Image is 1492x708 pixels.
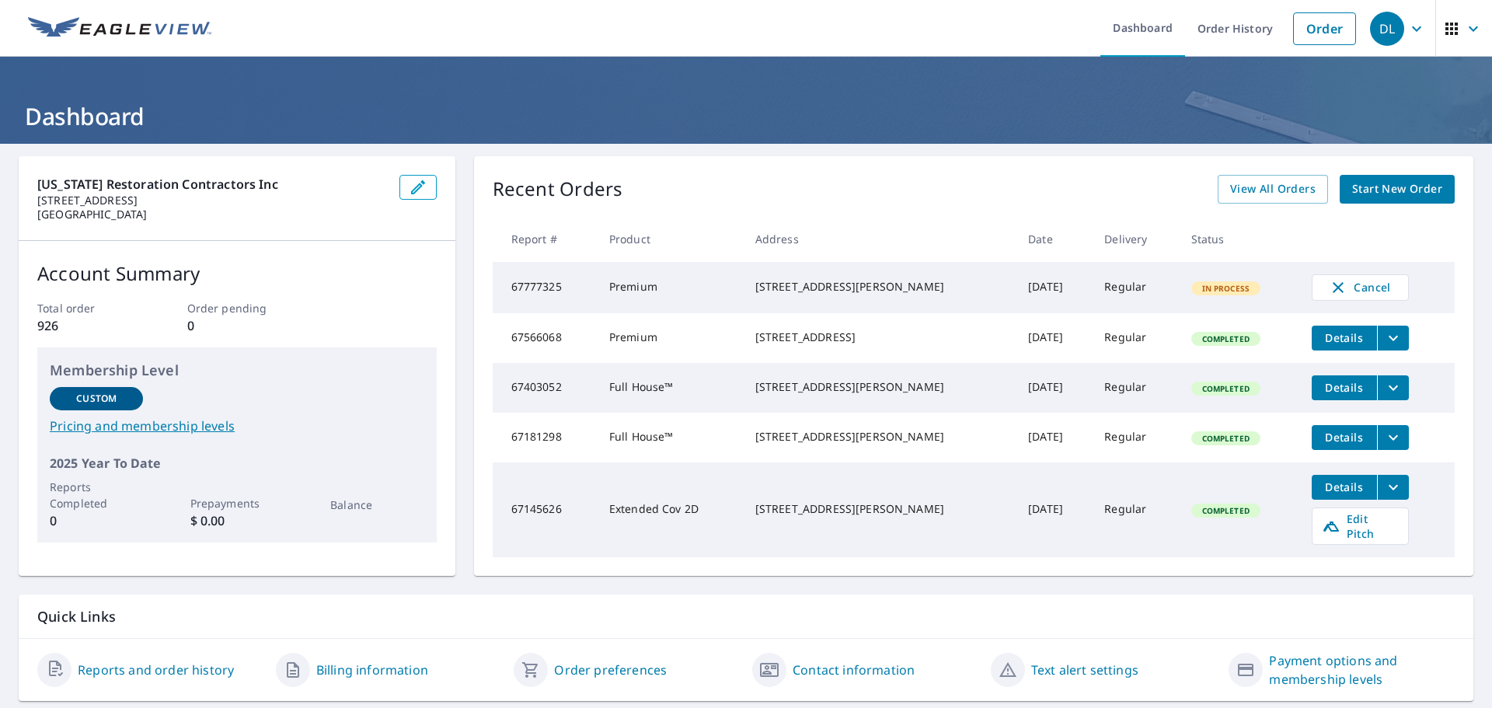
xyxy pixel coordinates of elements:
a: Billing information [316,661,428,679]
td: Full House™ [597,413,743,462]
td: [DATE] [1016,313,1092,363]
span: Details [1321,380,1368,395]
p: [STREET_ADDRESS] [37,194,387,208]
td: Extended Cov 2D [597,462,743,557]
p: 0 [50,511,143,530]
td: Regular [1092,262,1178,313]
p: Membership Level [50,360,424,381]
img: EV Logo [28,17,211,40]
p: Account Summary [37,260,437,288]
a: Text alert settings [1031,661,1138,679]
a: Start New Order [1340,175,1455,204]
p: Order pending [187,300,287,316]
span: In Process [1193,283,1260,294]
td: 67145626 [493,462,597,557]
td: Regular [1092,363,1178,413]
button: filesDropdownBtn-67403052 [1377,375,1409,400]
td: [DATE] [1016,363,1092,413]
p: [GEOGRAPHIC_DATA] [37,208,387,221]
td: 67181298 [493,413,597,462]
th: Delivery [1092,216,1178,262]
button: detailsBtn-67566068 [1312,326,1377,351]
a: Reports and order history [78,661,234,679]
button: detailsBtn-67403052 [1312,375,1377,400]
p: [US_STATE] Restoration Contractors Inc [37,175,387,194]
div: [STREET_ADDRESS][PERSON_NAME] [755,379,1003,395]
td: Regular [1092,313,1178,363]
span: View All Orders [1230,180,1316,199]
p: 2025 Year To Date [50,454,424,473]
button: filesDropdownBtn-67145626 [1377,475,1409,500]
th: Status [1179,216,1299,262]
p: Reports Completed [50,479,143,511]
p: Quick Links [37,607,1455,626]
th: Address [743,216,1016,262]
span: Details [1321,430,1368,445]
div: DL [1370,12,1404,46]
a: Pricing and membership levels [50,417,424,435]
button: Cancel [1312,274,1409,301]
span: Edit Pitch [1322,511,1399,541]
p: Recent Orders [493,175,623,204]
p: 0 [187,316,287,335]
td: Regular [1092,413,1178,462]
td: 67403052 [493,363,597,413]
a: View All Orders [1218,175,1328,204]
th: Product [597,216,743,262]
div: [STREET_ADDRESS][PERSON_NAME] [755,279,1003,295]
button: detailsBtn-67145626 [1312,475,1377,500]
p: 926 [37,316,137,335]
a: Payment options and membership levels [1269,651,1455,689]
p: Custom [76,392,117,406]
span: Details [1321,480,1368,494]
span: Start New Order [1352,180,1442,199]
td: [DATE] [1016,413,1092,462]
a: Contact information [793,661,915,679]
div: [STREET_ADDRESS][PERSON_NAME] [755,501,1003,517]
a: Order preferences [554,661,667,679]
div: [STREET_ADDRESS][PERSON_NAME] [755,429,1003,445]
th: Date [1016,216,1092,262]
button: filesDropdownBtn-67566068 [1377,326,1409,351]
a: Edit Pitch [1312,507,1409,545]
div: [STREET_ADDRESS] [755,330,1003,345]
button: filesDropdownBtn-67181298 [1377,425,1409,450]
span: Completed [1193,383,1259,394]
td: Regular [1092,462,1178,557]
span: Completed [1193,433,1259,444]
td: Full House™ [597,363,743,413]
span: Details [1321,330,1368,345]
th: Report # [493,216,597,262]
h1: Dashboard [19,100,1473,132]
button: detailsBtn-67181298 [1312,425,1377,450]
td: 67777325 [493,262,597,313]
a: Order [1293,12,1356,45]
td: [DATE] [1016,262,1092,313]
span: Completed [1193,505,1259,516]
p: Prepayments [190,495,284,511]
td: [DATE] [1016,462,1092,557]
td: 67566068 [493,313,597,363]
span: Completed [1193,333,1259,344]
td: Premium [597,313,743,363]
span: Cancel [1328,278,1393,297]
p: Total order [37,300,137,316]
p: Balance [330,497,424,513]
p: $ 0.00 [190,511,284,530]
td: Premium [597,262,743,313]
